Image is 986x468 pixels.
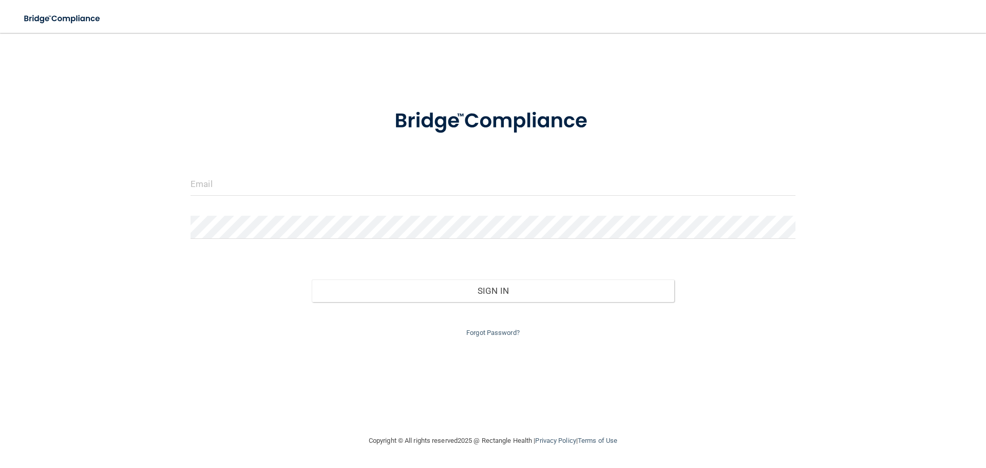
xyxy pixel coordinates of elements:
[191,173,795,196] input: Email
[578,437,617,444] a: Terms of Use
[306,424,680,457] div: Copyright © All rights reserved 2025 @ Rectangle Health | |
[373,95,613,148] img: bridge_compliance_login_screen.278c3ca4.svg
[15,8,110,29] img: bridge_compliance_login_screen.278c3ca4.svg
[466,329,520,336] a: Forgot Password?
[535,437,576,444] a: Privacy Policy
[312,279,675,302] button: Sign In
